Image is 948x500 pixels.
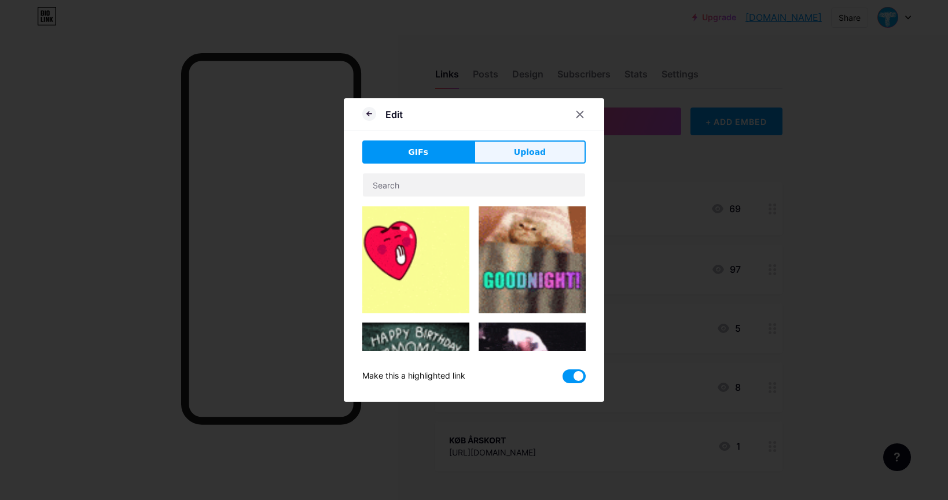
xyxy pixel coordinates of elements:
div: Edit [385,108,403,121]
input: Search [363,173,585,197]
button: GIFs [362,140,474,164]
img: Gihpy [479,206,586,313]
span: Upload [514,146,546,158]
div: Make this a highlighted link [362,369,465,383]
img: Gihpy [362,206,469,313]
img: Gihpy [362,323,469,429]
img: Gihpy [479,323,586,429]
span: GIFs [408,146,428,158]
button: Upload [474,140,586,164]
